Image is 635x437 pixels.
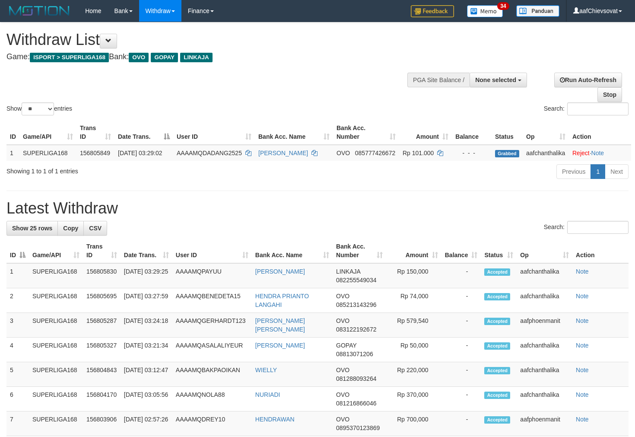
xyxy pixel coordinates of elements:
[386,338,441,362] td: Rp 50,000
[6,338,29,362] td: 4
[386,288,441,313] td: Rp 74,000
[76,120,114,145] th: Trans ID: activate to sort column ascending
[484,367,510,374] span: Accepted
[597,87,622,102] a: Stop
[336,342,356,349] span: GOPAY
[517,411,572,436] td: aafphoenmanit
[333,120,399,145] th: Bank Acc. Number: activate to sort column ascending
[29,338,83,362] td: SUPERLIGA168
[544,102,629,115] label: Search:
[258,150,308,156] a: [PERSON_NAME]
[336,416,349,423] span: OVO
[255,317,305,333] a: [PERSON_NAME] [PERSON_NAME]
[569,145,631,161] td: ·
[172,239,252,263] th: User ID: activate to sort column ascending
[516,5,559,17] img: panduan.png
[497,2,509,10] span: 34
[591,150,604,156] a: Note
[484,293,510,300] span: Accepted
[411,5,454,17] img: Feedback.jpg
[83,362,121,387] td: 156804843
[255,120,333,145] th: Bank Acc. Name: activate to sort column ascending
[29,362,83,387] td: SUPERLIGA168
[63,225,78,232] span: Copy
[407,73,470,87] div: PGA Site Balance /
[6,145,19,161] td: 1
[492,120,523,145] th: Status
[22,102,54,115] select: Showentries
[484,416,510,424] span: Accepted
[255,293,309,308] a: HENDRA PRIANTO LANGAHI
[484,392,510,399] span: Accepted
[255,367,277,373] a: WIELLY
[6,387,29,411] td: 6
[255,342,305,349] a: [PERSON_NAME]
[554,73,622,87] a: Run Auto-Refresh
[6,313,29,338] td: 3
[605,164,629,179] a: Next
[121,338,172,362] td: [DATE] 03:21:34
[172,338,252,362] td: AAAAMQASALALIYEUR
[481,239,517,263] th: Status: activate to sort column ascending
[6,263,29,288] td: 1
[484,342,510,350] span: Accepted
[572,239,629,263] th: Action
[6,239,29,263] th: ID: activate to sort column descending
[517,313,572,338] td: aafphoenmanit
[121,313,172,338] td: [DATE] 03:24:18
[475,77,516,83] span: None selected
[386,411,441,436] td: Rp 700,000
[172,362,252,387] td: AAAAMQBAKPAOIKAN
[255,416,295,423] a: HENDRAWAN
[336,351,373,357] span: Copy 08813071206 to clipboard
[6,362,29,387] td: 5
[6,120,19,145] th: ID
[57,221,84,236] a: Copy
[172,313,252,338] td: AAAAMQGERHARDT123
[19,145,76,161] td: SUPERLIGA168
[576,293,589,300] a: Note
[172,263,252,288] td: AAAAMQPAYUU
[336,391,349,398] span: OVO
[121,411,172,436] td: [DATE] 02:57:26
[29,411,83,436] td: SUPERLIGA168
[470,73,527,87] button: None selected
[151,53,178,62] span: GOPAY
[19,120,76,145] th: Game/API: activate to sort column ascending
[172,288,252,313] td: AAAAMQBENEDETA15
[567,221,629,234] input: Search:
[517,239,572,263] th: Op: activate to sort column ascending
[576,317,589,324] a: Note
[441,313,481,338] td: -
[591,164,605,179] a: 1
[30,53,109,62] span: ISPORT > SUPERLIGA168
[252,239,333,263] th: Bank Acc. Name: activate to sort column ascending
[121,263,172,288] td: [DATE] 03:29:25
[6,163,258,175] div: Showing 1 to 1 of 1 entries
[6,411,29,436] td: 7
[336,326,376,333] span: Copy 083122192672 to clipboard
[576,391,589,398] a: Note
[6,4,72,17] img: MOTION_logo.png
[83,263,121,288] td: 156805830
[386,239,441,263] th: Amount: activate to sort column ascending
[386,362,441,387] td: Rp 220,000
[114,120,173,145] th: Date Trans.: activate to sort column descending
[576,367,589,373] a: Note
[336,301,376,308] span: Copy 085213143296 to clipboard
[336,400,376,407] span: Copy 081216866046 to clipboard
[336,268,360,275] span: LINKAJA
[173,120,255,145] th: User ID: activate to sort column ascending
[6,31,415,48] h1: Withdraw List
[569,120,631,145] th: Action
[29,288,83,313] td: SUPERLIGA168
[172,411,252,436] td: AAAAMQDREY10
[441,288,481,313] td: -
[83,387,121,411] td: 156804170
[255,268,305,275] a: [PERSON_NAME]
[484,268,510,276] span: Accepted
[83,338,121,362] td: 156805327
[12,225,52,232] span: Show 25 rows
[336,293,349,300] span: OVO
[337,150,350,156] span: OVO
